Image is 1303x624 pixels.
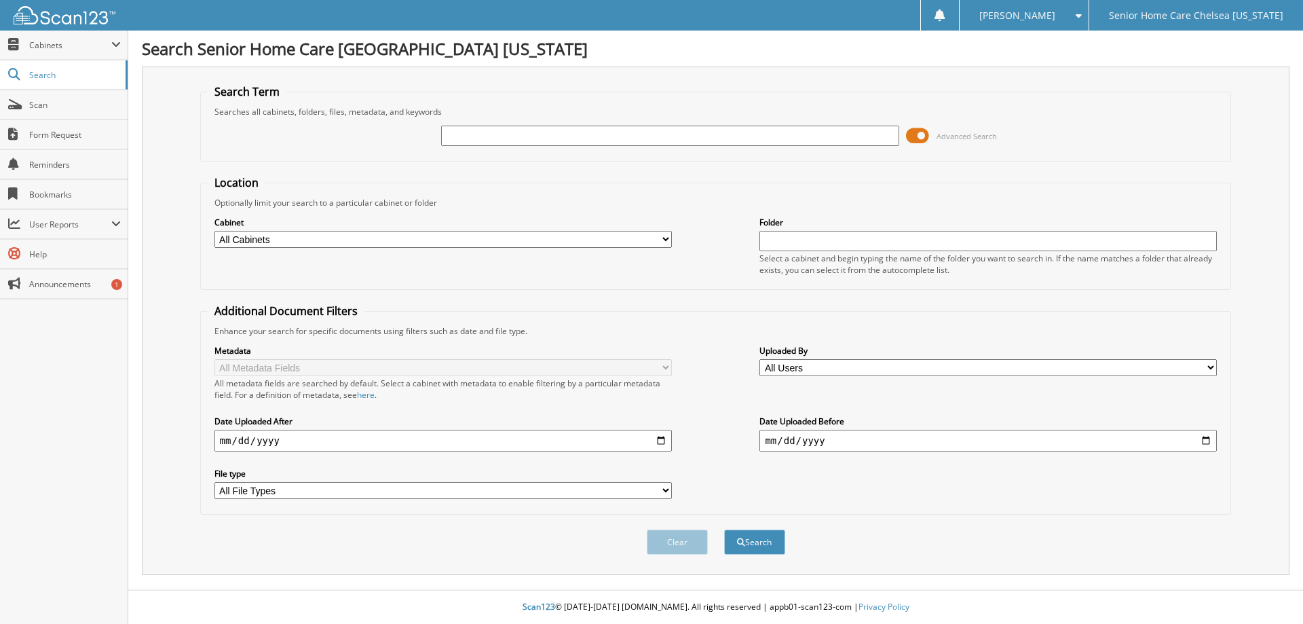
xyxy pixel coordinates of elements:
span: Form Request [29,129,121,141]
span: Help [29,249,121,260]
legend: Location [208,175,265,190]
div: Optionally limit your search to a particular cabinet or folder [208,197,1224,208]
span: [PERSON_NAME] [979,12,1055,20]
input: end [759,430,1217,452]
h1: Search Senior Home Care [GEOGRAPHIC_DATA] [US_STATE] [142,37,1289,60]
legend: Additional Document Filters [208,304,364,318]
img: scan123-logo-white.svg [14,6,115,24]
div: All metadata fields are searched by default. Select a cabinet with metadata to enable filtering b... [214,378,672,401]
span: Senior Home Care Chelsea [US_STATE] [1109,12,1283,20]
legend: Search Term [208,84,286,99]
span: Cabinets [29,39,111,51]
span: Advanced Search [937,131,997,141]
label: Metadata [214,345,672,356]
label: Date Uploaded Before [759,416,1217,427]
span: Scan123 [523,601,555,612]
label: Date Uploaded After [214,416,672,427]
div: © [DATE]-[DATE] [DOMAIN_NAME]. All rights reserved | appb01-scan123-com | [128,591,1303,624]
label: Folder [759,217,1217,228]
button: Search [724,530,785,555]
div: Enhance your search for specific documents using filters such as date and file type. [208,325,1224,337]
label: Cabinet [214,217,672,228]
a: here [357,389,375,401]
span: Reminders [29,159,121,170]
div: Select a cabinet and begin typing the name of the folder you want to search in. If the name match... [759,253,1217,276]
span: Announcements [29,278,121,290]
a: Privacy Policy [858,601,909,612]
button: Clear [647,530,708,555]
span: Bookmarks [29,189,121,200]
span: Search [29,69,119,81]
label: Uploaded By [759,345,1217,356]
div: 1 [111,279,122,290]
span: Scan [29,99,121,111]
input: start [214,430,672,452]
label: File type [214,468,672,479]
span: User Reports [29,219,111,230]
div: Searches all cabinets, folders, files, metadata, and keywords [208,106,1224,117]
